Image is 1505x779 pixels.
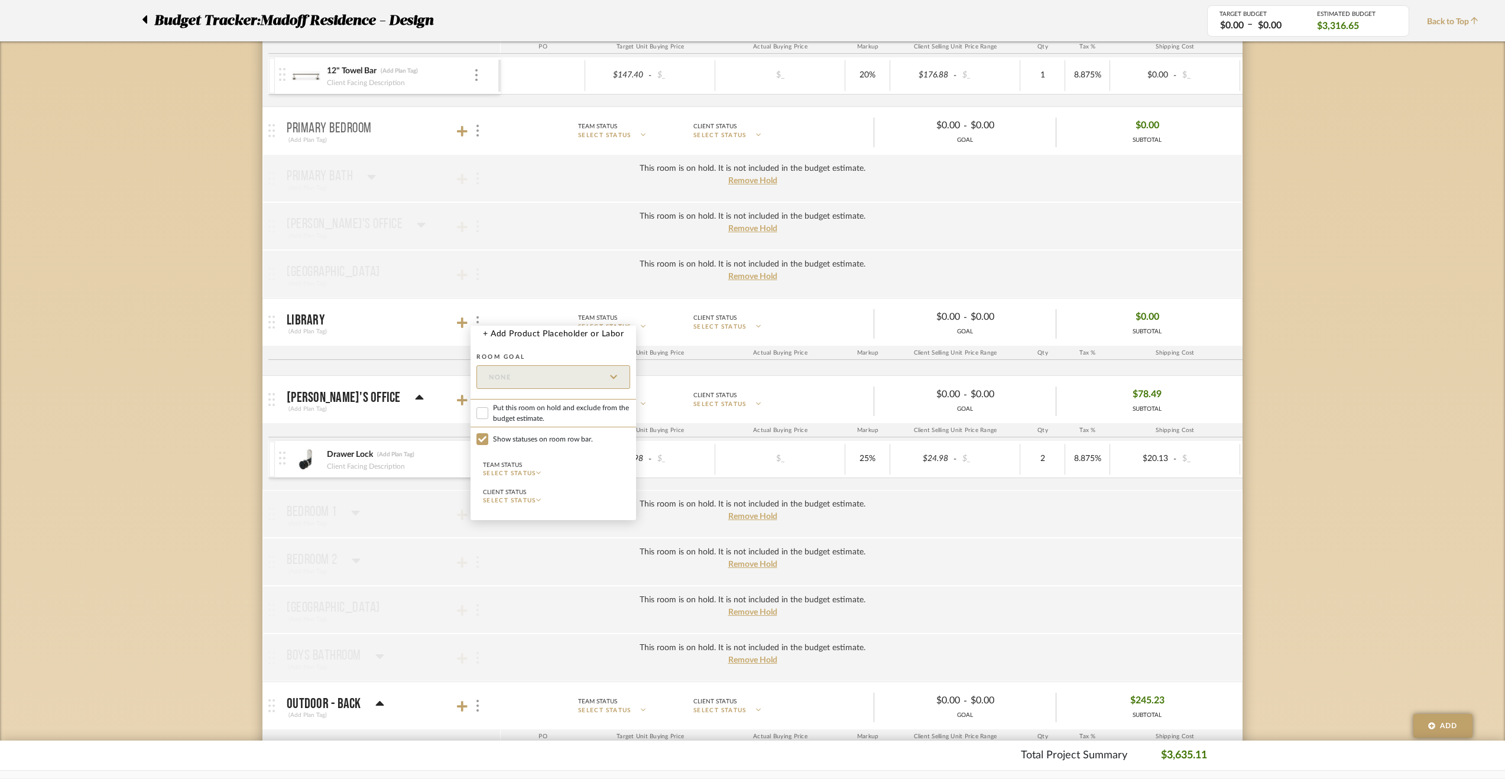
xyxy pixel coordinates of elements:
span: SELECT STATUS [483,470,536,476]
span: Show statuses on room row bar. [493,434,593,444]
span: SELECT STATUS [483,498,536,504]
input: Show statuses on room row bar. [476,433,488,445]
div: Team Status [483,460,522,470]
div: Client Status [483,487,526,498]
div: Room Goal [476,351,630,363]
input: Select Type [476,365,630,389]
button: + Add Product Placeholder or Labor [471,326,636,342]
input: Put this room on hold and exclude from the budget estimate. [476,407,488,419]
span: Put this room on hold and exclude from the budget estimate. [493,403,630,424]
